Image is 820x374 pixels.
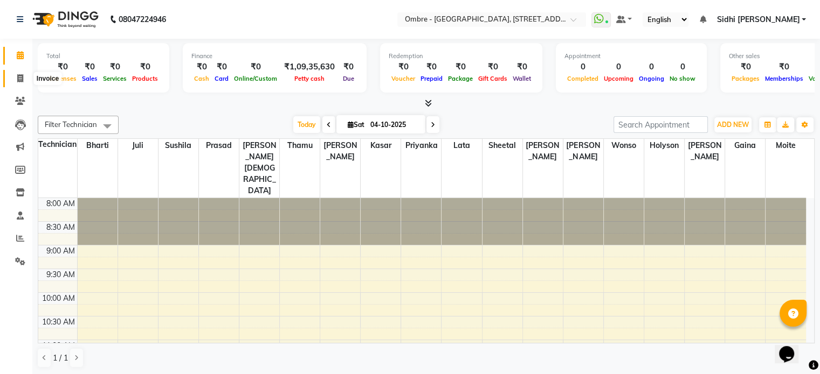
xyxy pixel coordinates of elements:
span: thamu [280,139,320,152]
span: Bharti [78,139,118,152]
span: 1 / 1 [53,352,68,364]
span: Due [340,75,357,82]
div: ₹0 [191,61,212,73]
span: Moite [766,139,806,152]
div: ₹0 [418,61,445,73]
span: priyanka [401,139,441,152]
div: 10:00 AM [40,293,77,304]
span: No show [667,75,698,82]
span: Upcoming [601,75,636,82]
span: Services [100,75,129,82]
span: Gaina [725,139,765,152]
div: ₹0 [100,61,129,73]
span: Petty cash [292,75,327,82]
div: ₹0 [46,61,79,73]
span: Sat [345,121,367,129]
span: Prasad [199,139,239,152]
span: Filter Technician [45,120,97,129]
span: Memberships [762,75,806,82]
div: Appointment [564,52,698,61]
span: [PERSON_NAME][DEMOGRAPHIC_DATA] [239,139,279,197]
iframe: chat widget [775,331,809,363]
div: ₹0 [339,61,358,73]
span: Kasar [361,139,401,152]
div: Technician [38,139,77,150]
span: ADD NEW [717,121,749,129]
span: Today [293,116,320,133]
span: Online/Custom [231,75,280,82]
span: Lata [442,139,481,152]
span: Juli [118,139,158,152]
span: Cash [191,75,212,82]
span: Holyson [644,139,684,152]
span: Sheetal [483,139,522,152]
span: Wallet [510,75,534,82]
div: 11:00 AM [40,340,77,351]
span: Completed [564,75,601,82]
div: ₹0 [212,61,231,73]
div: 0 [564,61,601,73]
div: 0 [667,61,698,73]
button: ADD NEW [714,117,752,132]
div: Total [46,52,161,61]
div: ₹0 [445,61,476,73]
span: Sushila [159,139,198,152]
div: 10:30 AM [40,316,77,328]
img: logo [27,4,101,34]
div: 9:30 AM [44,269,77,280]
div: ₹0 [231,61,280,73]
span: Voucher [389,75,418,82]
span: Packages [729,75,762,82]
div: 8:00 AM [44,198,77,209]
span: [PERSON_NAME] [523,139,563,164]
div: ₹0 [389,61,418,73]
div: ₹0 [79,61,100,73]
input: Search Appointment [614,116,708,133]
div: Finance [191,52,358,61]
div: Invoice [34,72,61,85]
span: Wonso [604,139,644,152]
div: ₹0 [729,61,762,73]
span: Products [129,75,161,82]
span: Sales [79,75,100,82]
div: ₹1,09,35,630 [280,61,339,73]
span: Prepaid [418,75,445,82]
span: Package [445,75,476,82]
span: Card [212,75,231,82]
div: 0 [601,61,636,73]
b: 08047224946 [119,4,166,34]
div: ₹0 [476,61,510,73]
span: Gift Cards [476,75,510,82]
input: 2025-10-04 [367,117,421,133]
span: [PERSON_NAME] [320,139,360,164]
div: ₹0 [762,61,806,73]
span: [PERSON_NAME] [685,139,725,164]
div: 0 [636,61,667,73]
span: [PERSON_NAME] [563,139,603,164]
div: Redemption [389,52,534,61]
div: ₹0 [510,61,534,73]
div: ₹0 [129,61,161,73]
span: Ongoing [636,75,667,82]
div: 8:30 AM [44,222,77,233]
div: 9:00 AM [44,245,77,257]
span: Sidhi [PERSON_NAME] [716,14,800,25]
